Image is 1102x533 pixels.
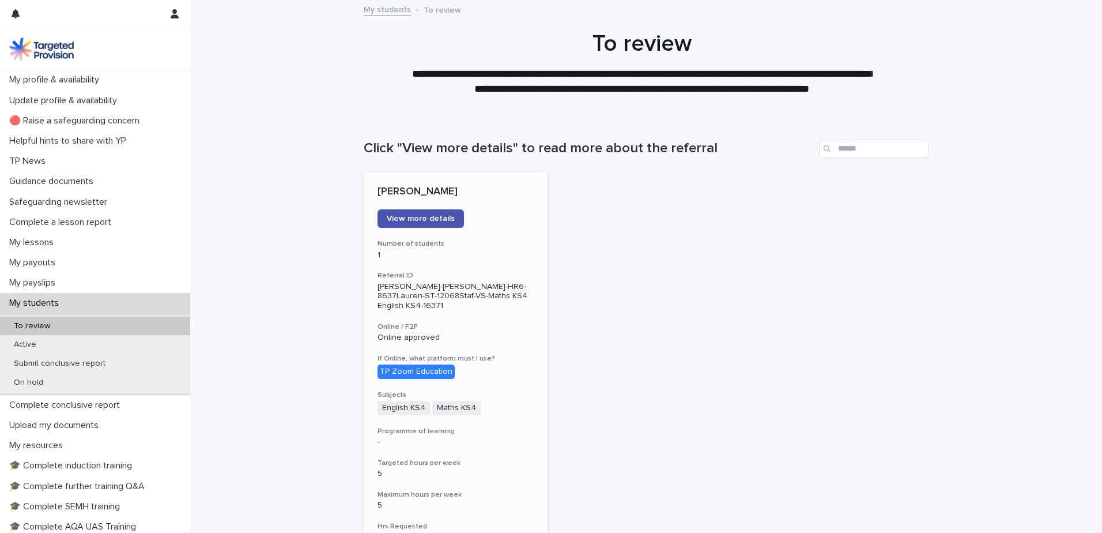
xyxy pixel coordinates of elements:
[5,420,108,431] p: Upload my documents
[9,37,74,61] img: M5nRWzHhSzIhMunXDL62
[378,250,534,260] p: 1
[378,282,534,311] p: [PERSON_NAME]-[PERSON_NAME]-HR6-8637Lauren-ST-12068Staf-VS-Maths KS4 English KS4-16371
[378,354,534,363] h3: If Online, what platform must I use?
[378,401,430,415] span: English KS4
[5,156,55,167] p: TP News
[5,481,154,492] p: 🎓 Complete further training Q&A
[819,140,929,158] input: Search
[5,460,141,471] p: 🎓 Complete induction training
[378,271,534,280] h3: Referral ID
[378,490,534,500] h3: Maximum hours per week
[5,378,52,388] p: On hold
[378,469,534,479] p: 5
[5,237,63,248] p: My lessons
[432,401,481,415] span: Maths KS4
[5,521,145,532] p: 🎓 Complete AQA UAS Training
[378,322,534,332] h3: Online / F2F
[5,400,129,411] p: Complete conclusive report
[5,440,72,451] p: My resources
[5,340,46,350] p: Active
[424,3,461,16] p: To review
[378,333,534,343] p: Online approved
[5,74,108,85] p: My profile & availability
[360,30,924,58] h1: To review
[378,209,464,228] a: View more details
[5,136,135,147] p: Helpful hints to share with YP
[5,501,129,512] p: 🎓 Complete SEMH training
[5,321,59,331] p: To review
[387,215,455,223] span: View more details
[5,277,65,288] p: My payslips
[364,140,814,157] h1: Click "View more details" to read more about the referral
[378,459,534,468] h3: Targeted hours per week
[378,186,534,198] p: [PERSON_NAME]
[378,437,534,447] p: -
[378,522,534,531] h3: Hrs Requested
[5,359,115,369] p: Submit conclusive report
[364,2,411,16] a: My students
[378,239,534,249] h3: Number of students
[5,217,120,228] p: Complete a lesson report
[378,391,534,400] h3: Subjects
[5,95,126,106] p: Update profile & availability
[5,115,149,126] p: 🔴 Raise a safeguarding concern
[5,197,116,208] p: Safeguarding newsletter
[378,365,455,379] div: TP Zoom Education
[5,176,103,187] p: Guidance documents
[378,501,534,511] p: 5
[5,298,68,309] p: My students
[5,257,65,268] p: My payouts
[378,427,534,436] h3: Programme of learning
